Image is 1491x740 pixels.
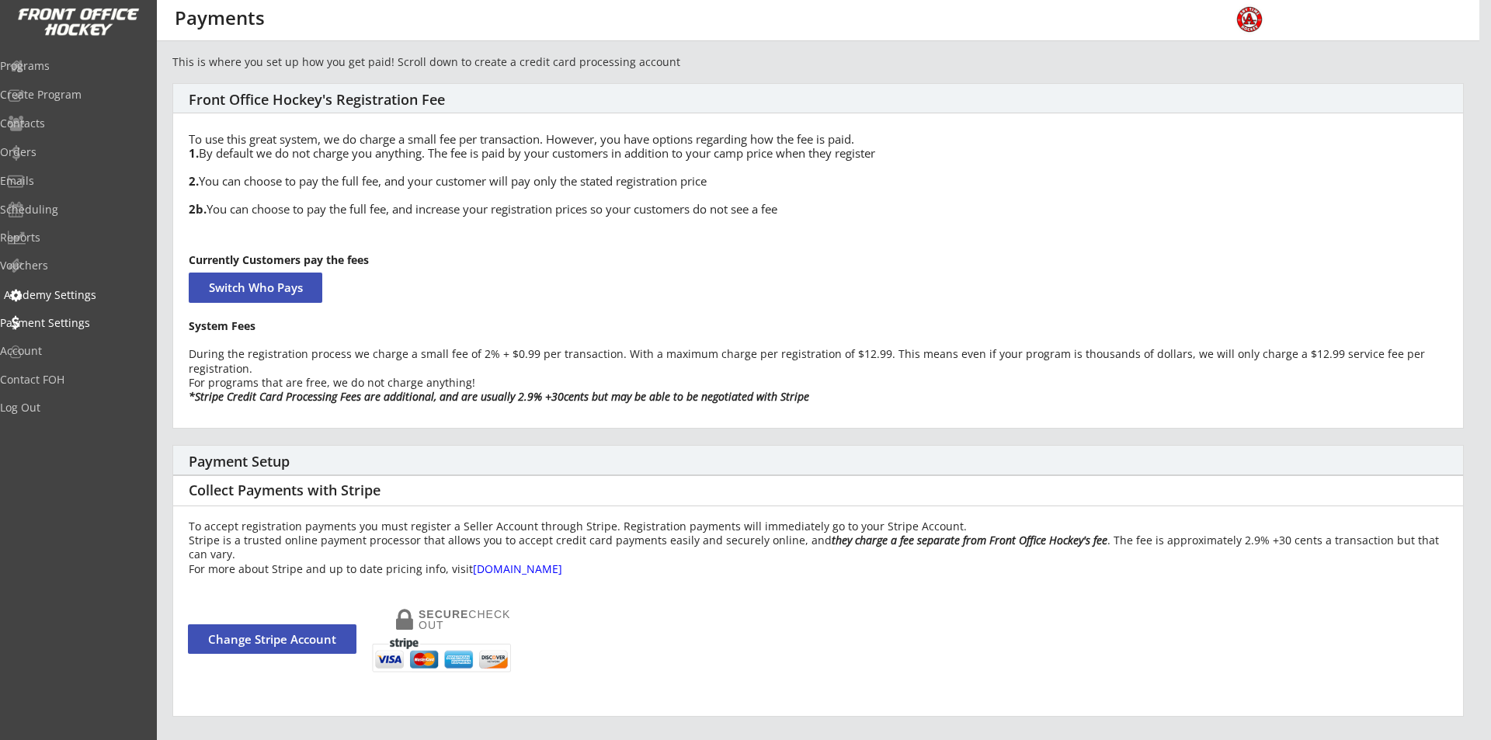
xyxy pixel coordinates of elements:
[419,609,511,631] div: CHECKOUT
[189,273,322,303] button: Switch Who Pays
[4,290,144,301] div: Academy Settings
[188,624,356,654] button: Change Stripe Account
[473,561,562,576] a: [DOMAIN_NAME]
[189,519,1448,576] div: To accept registration payments you must register a Seller Account through Stripe. Registration p...
[189,173,199,189] strong: 2.
[189,132,1448,216] div: To use this great system, we do charge a small fee per transaction. However, you have options reg...
[189,201,207,217] strong: 2b.
[832,533,1107,547] em: they charge a fee separate from Front Office Hockey's fee
[189,453,314,471] div: Payment Setup
[189,482,385,499] div: Collect Payments with Stripe
[189,92,883,109] div: Front Office Hockey's Registration Fee
[419,608,468,620] strong: SECURE
[189,145,199,161] strong: 1.
[189,319,1448,404] div: During the registration process we charge a small fee of 2% + $0.99 per transaction. With a maxim...
[189,318,255,333] strong: System Fees
[189,389,809,404] em: *Stripe Credit Card Processing Fees are additional, and are usually 2.9% +30cents but may be able...
[172,54,828,70] div: This is where you set up how you get paid! Scroll down to create a credit card processing account
[189,255,1448,266] div: Currently Customers pay the fees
